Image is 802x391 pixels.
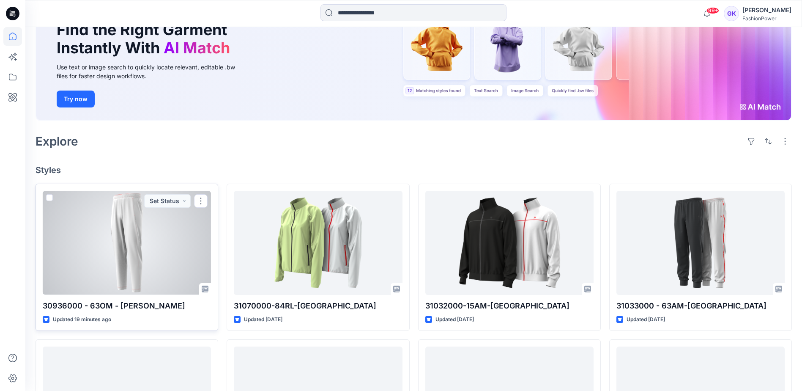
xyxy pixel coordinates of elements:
button: Try now [57,91,95,107]
p: Updated 19 minutes ago [53,315,111,324]
a: 30936000 - 63OM - Norbert [43,191,211,295]
p: 31033000 - 63AM-[GEOGRAPHIC_DATA] [616,300,785,312]
p: Updated [DATE] [627,315,665,324]
span: 99+ [706,7,719,14]
h2: Explore [36,135,78,148]
div: FashionPower [742,15,791,22]
p: Updated [DATE] [435,315,474,324]
h4: Styles [36,165,792,175]
a: 31032000-15AM-Milan [425,191,594,295]
div: GK [724,6,739,21]
p: Updated [DATE] [244,315,282,324]
span: AI Match [164,39,230,57]
a: 31070000-84RL-Roa [234,191,402,295]
h1: Find the Right Garment Instantly With [57,21,234,57]
div: [PERSON_NAME] [742,5,791,15]
div: Use text or image search to quickly locate relevant, editable .bw files for faster design workflows. [57,63,247,80]
a: 31033000 - 63AM-Milan [616,191,785,295]
p: 31032000-15AM-[GEOGRAPHIC_DATA] [425,300,594,312]
p: 31070000-84RL-[GEOGRAPHIC_DATA] [234,300,402,312]
p: 30936000 - 63OM - [PERSON_NAME] [43,300,211,312]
